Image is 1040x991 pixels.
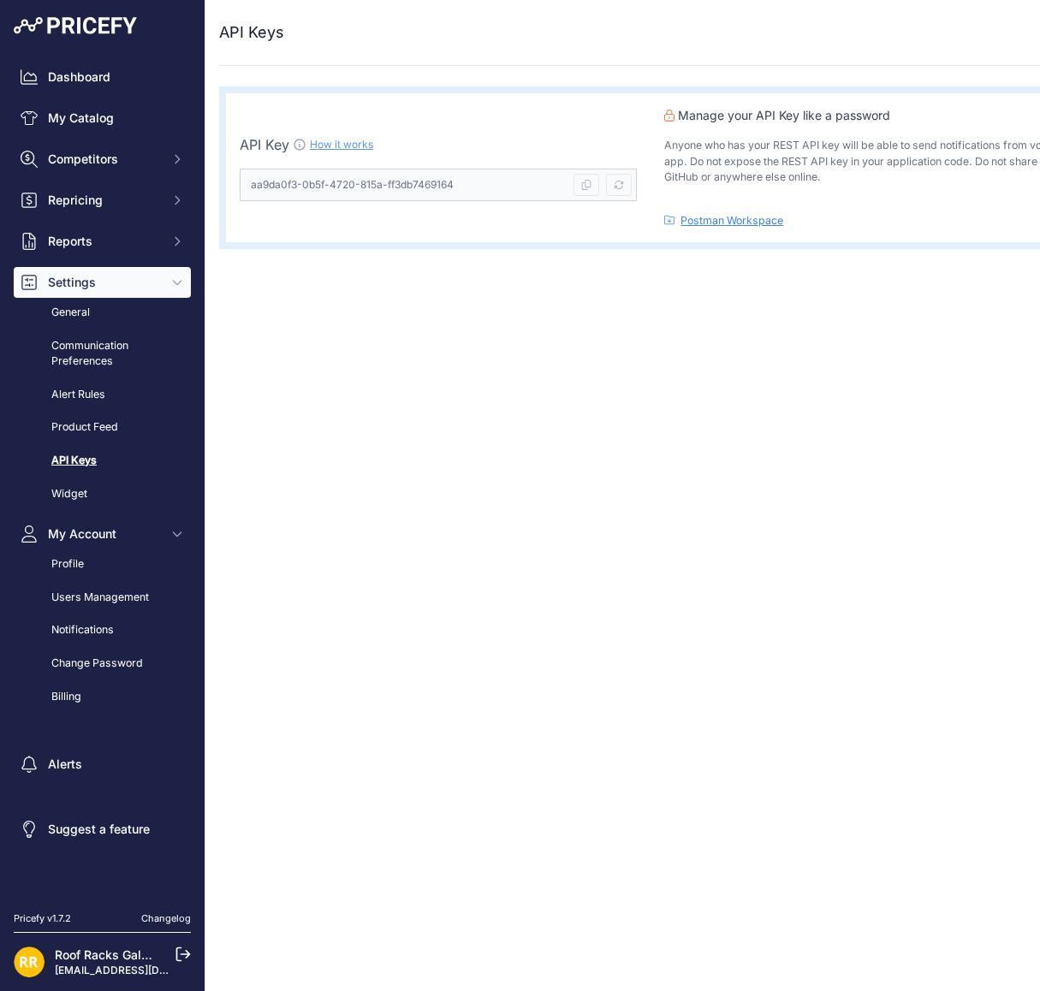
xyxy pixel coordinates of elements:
a: Communication Preferences [14,331,191,377]
a: Postman Workspace [680,214,783,227]
a: Users Management [14,583,191,613]
span: Settings [48,274,160,291]
h2: API Keys [219,21,284,45]
a: How it works [310,138,373,151]
a: Billing [14,682,191,712]
a: Dashboard [14,62,191,92]
a: General [14,298,191,328]
a: Changelog [141,912,191,924]
a: Product Feed [14,412,191,442]
a: [EMAIL_ADDRESS][DOMAIN_NAME] [55,964,234,976]
a: Notifications [14,615,191,645]
button: Competitors [14,144,191,175]
span: API Key [240,136,289,153]
img: Pricefy Logo [14,17,137,34]
a: My Catalog [14,103,191,134]
a: Change Password [14,649,191,679]
button: My Account [14,519,191,549]
a: Alert Rules [14,380,191,410]
span: Reports [48,233,160,250]
a: Profile [14,549,191,579]
span: Competitors [48,151,160,168]
nav: Sidebar [14,62,191,891]
a: Widget [14,479,191,509]
button: Repricing [14,185,191,216]
a: Alerts [14,749,191,780]
div: Pricefy v1.7.2 [14,911,71,926]
a: Suggest a feature [14,814,191,845]
button: Settings [14,267,191,298]
a: Roof Racks Galore [55,947,159,962]
span: Repricing [48,192,160,209]
button: Reports [14,226,191,257]
a: API Keys [14,446,191,476]
span: My Account [48,525,160,543]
